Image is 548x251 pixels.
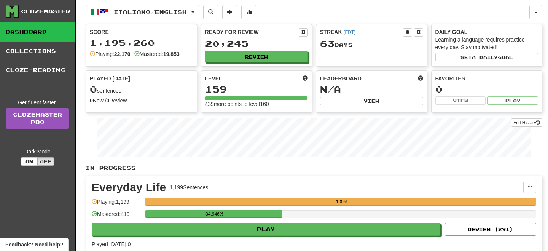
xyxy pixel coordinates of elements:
p: In Progress [86,164,542,172]
button: Italiano/English [86,5,199,19]
div: Mastered: 419 [92,210,141,223]
div: Learning a language requires practice every day. Stay motivated! [435,36,538,51]
div: Playing: [90,50,131,58]
span: Leaderboard [320,75,362,82]
button: More stats [241,5,256,19]
div: Everyday Life [92,182,166,193]
strong: 0 [90,98,93,104]
span: Played [DATE] [90,75,130,82]
div: Daily Goal [435,28,538,36]
div: 0 [435,85,538,94]
div: 100% [147,198,536,206]
span: Open feedback widget [5,241,63,248]
div: 34.946% [147,210,282,218]
div: 20,245 [205,39,308,48]
button: Add sentence to collection [222,5,237,19]
span: a daily [472,54,498,60]
div: 1,195,260 [90,38,193,48]
div: New / Review [90,97,193,104]
button: Search sentences [203,5,218,19]
span: Italiano / English [114,9,187,15]
button: On [21,157,38,166]
span: 0 [90,84,97,94]
div: sentences [90,85,193,94]
button: Seta dailygoal [435,53,538,61]
div: Ready for Review [205,28,299,36]
button: Play [92,223,440,236]
button: Off [37,157,54,166]
span: Score more points to level up [303,75,308,82]
div: Dark Mode [6,148,69,155]
strong: 19,853 [163,51,180,57]
span: Level [205,75,222,82]
div: Streak [320,28,403,36]
strong: 0 [107,98,110,104]
div: Playing: 1,199 [92,198,141,211]
button: View [435,96,486,105]
div: Score [90,28,193,36]
div: Get fluent faster. [6,99,69,106]
div: Favorites [435,75,538,82]
a: (EDT) [343,30,355,35]
span: This week in points, UTC [418,75,423,82]
a: ClozemasterPro [6,108,69,129]
button: View [320,97,423,105]
button: Full History [511,118,542,127]
button: Review [205,51,308,62]
div: Day s [320,39,423,49]
span: Played [DATE]: 0 [92,241,131,247]
div: 159 [205,85,308,94]
button: Review (291) [445,223,536,236]
button: Play [487,96,538,105]
strong: 22,170 [114,51,131,57]
div: Mastered: [134,50,180,58]
span: 63 [320,38,335,49]
span: N/A [320,84,341,94]
div: Clozemaster [21,8,70,15]
div: 1,199 Sentences [170,184,208,191]
div: 439 more points to level 160 [205,100,308,108]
